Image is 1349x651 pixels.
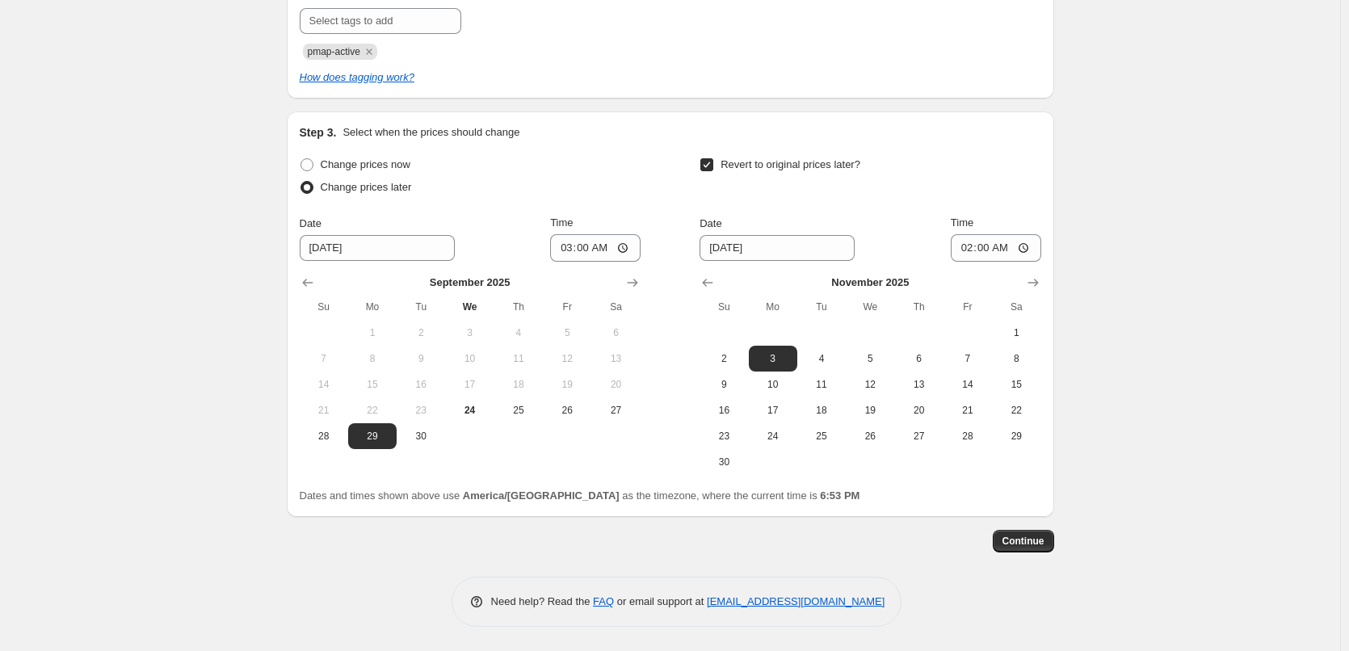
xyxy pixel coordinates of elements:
[706,430,742,443] span: 23
[306,378,342,391] span: 14
[951,234,1041,262] input: 12:00
[846,397,894,423] button: Wednesday November 19 2025
[992,294,1040,320] th: Saturday
[300,397,348,423] button: Sunday September 21 2025
[543,372,591,397] button: Friday September 19 2025
[543,294,591,320] th: Friday
[706,300,742,313] span: Su
[300,124,337,141] h2: Step 3.
[749,397,797,423] button: Monday November 17 2025
[300,235,455,261] input: 9/24/2025
[820,489,859,502] b: 6:53 PM
[300,71,414,83] a: How does tagging work?
[308,46,360,57] span: pmap-active
[993,530,1054,552] button: Continue
[943,397,992,423] button: Friday November 21 2025
[598,378,633,391] span: 20
[306,430,342,443] span: 28
[501,326,536,339] span: 4
[755,300,791,313] span: Mo
[598,300,633,313] span: Sa
[755,430,791,443] span: 24
[397,423,445,449] button: Tuesday September 30 2025
[445,372,494,397] button: Wednesday September 17 2025
[494,320,543,346] button: Thursday September 4 2025
[797,423,846,449] button: Tuesday November 25 2025
[998,430,1034,443] span: 29
[846,294,894,320] th: Wednesday
[348,320,397,346] button: Monday September 1 2025
[445,397,494,423] button: Today Wednesday September 24 2025
[306,404,342,417] span: 21
[306,300,342,313] span: Su
[998,326,1034,339] span: 1
[549,352,585,365] span: 12
[598,404,633,417] span: 27
[591,320,640,346] button: Saturday September 6 2025
[403,404,439,417] span: 23
[846,372,894,397] button: Wednesday November 12 2025
[700,346,748,372] button: Sunday November 2 2025
[598,326,633,339] span: 6
[591,397,640,423] button: Saturday September 27 2025
[550,234,641,262] input: 12:00
[755,352,791,365] span: 3
[696,271,719,294] button: Show previous month, October 2025
[700,372,748,397] button: Sunday November 9 2025
[749,423,797,449] button: Monday November 24 2025
[706,352,742,365] span: 2
[950,378,985,391] span: 14
[998,352,1034,365] span: 8
[501,378,536,391] span: 18
[992,423,1040,449] button: Saturday November 29 2025
[397,397,445,423] button: Tuesday September 23 2025
[300,8,461,34] input: Select tags to add
[797,346,846,372] button: Tuesday November 4 2025
[797,294,846,320] th: Tuesday
[355,430,390,443] span: 29
[700,217,721,229] span: Date
[852,404,888,417] span: 19
[348,372,397,397] button: Monday September 15 2025
[355,352,390,365] span: 8
[797,397,846,423] button: Tuesday November 18 2025
[403,326,439,339] span: 2
[494,372,543,397] button: Thursday September 18 2025
[445,294,494,320] th: Wednesday
[300,217,321,229] span: Date
[501,352,536,365] span: 11
[943,423,992,449] button: Friday November 28 2025
[300,372,348,397] button: Sunday September 14 2025
[397,346,445,372] button: Tuesday September 9 2025
[1002,535,1044,548] span: Continue
[852,430,888,443] span: 26
[403,378,439,391] span: 16
[463,489,620,502] b: America/[GEOGRAPHIC_DATA]
[348,423,397,449] button: Monday September 29 2025
[852,300,888,313] span: We
[452,352,487,365] span: 10
[543,346,591,372] button: Friday September 12 2025
[755,404,791,417] span: 17
[549,404,585,417] span: 26
[549,378,585,391] span: 19
[300,346,348,372] button: Sunday September 7 2025
[348,346,397,372] button: Monday September 8 2025
[543,320,591,346] button: Friday September 5 2025
[321,158,410,170] span: Change prices now
[593,595,614,607] a: FAQ
[296,271,319,294] button: Show previous month, August 2025
[700,423,748,449] button: Sunday November 23 2025
[550,216,573,229] span: Time
[348,397,397,423] button: Monday September 22 2025
[894,397,943,423] button: Thursday November 20 2025
[321,181,412,193] span: Change prices later
[591,372,640,397] button: Saturday September 20 2025
[1022,271,1044,294] button: Show next month, December 2025
[306,352,342,365] span: 7
[894,294,943,320] th: Thursday
[852,352,888,365] span: 5
[721,158,860,170] span: Revert to original prices later?
[403,430,439,443] span: 30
